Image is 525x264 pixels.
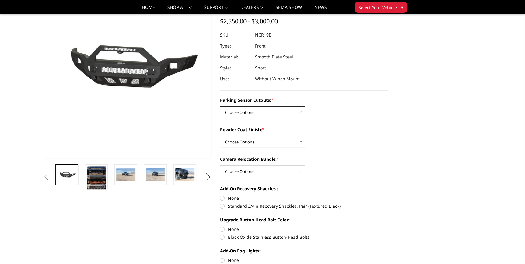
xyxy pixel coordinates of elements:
dd: Front [255,40,265,51]
label: Powder Coat Finish: [220,126,388,133]
button: Select Your Vehicle [355,2,407,13]
img: Multiple lighting options [87,166,106,193]
label: Black Oxide Stainless Button-Head Bolts [220,234,388,240]
dt: Material: [220,51,250,62]
dd: Smooth Plate Steel [255,51,293,62]
button: Next [204,172,213,181]
label: Camera Relocation Bundle: [220,156,388,162]
a: Support [204,5,228,14]
dd: Sport [255,62,266,73]
a: Dealers [240,5,264,14]
dt: Use: [220,73,250,84]
label: Upgrade Button Head Bolt Color: [220,216,388,223]
img: 2019-2025 Ram 2500-3500 - Freedom Series - Sport Front Bumper (non-winch) [146,168,165,181]
label: None [220,257,388,263]
a: Home [142,5,155,14]
a: shop all [167,5,192,14]
label: Add-On Recovery Shackles : [220,185,388,192]
img: 2019-2025 Ram 2500-3500 - Freedom Series - Sport Front Bumper (non-winch) [116,168,135,181]
label: Parking Sensor Cutouts: [220,97,388,103]
button: Previous [42,172,51,181]
span: ▾ [401,4,403,10]
dd: NCR19B [255,30,271,40]
dt: SKU: [220,30,250,40]
img: 2019-2025 Ram 2500-3500 - Freedom Series - Sport Front Bumper (non-winch) [175,168,194,181]
img: 2019-2025 Ram 2500-3500 - Freedom Series - Sport Front Bumper (non-winch) [57,170,76,179]
label: None [220,195,388,201]
span: $2,550.00 - $3,000.00 [220,17,278,25]
dt: Style: [220,62,250,73]
label: Add-On Fog Lights: [220,248,388,254]
a: News [314,5,327,14]
span: Select Your Vehicle [359,4,397,11]
label: Standard 3/4in Recovery Shackles, Pair (Textured Black) [220,203,388,209]
dd: Without Winch Mount [255,73,299,84]
iframe: Chat Widget [495,235,525,264]
a: SEMA Show [275,5,302,14]
label: None [220,226,388,232]
dt: Type: [220,40,250,51]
